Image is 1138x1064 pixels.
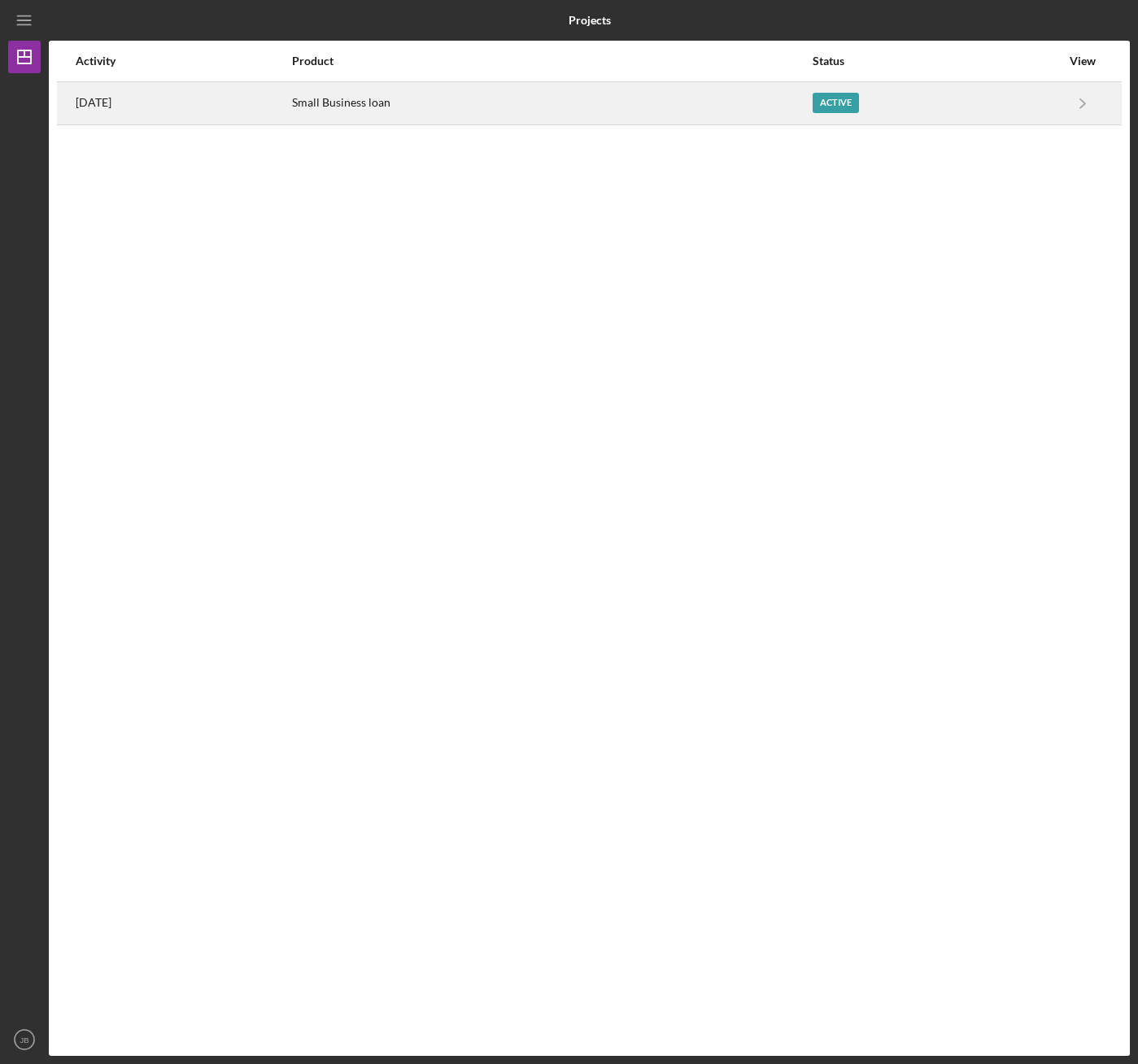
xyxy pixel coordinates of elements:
div: Status [813,55,1061,68]
div: Activity [76,55,290,68]
div: View [1062,55,1103,68]
div: Active [813,93,859,113]
text: JB [20,1036,28,1044]
div: Product [292,55,811,68]
div: Small Business loan [292,83,811,124]
button: JB [8,1023,41,1056]
b: Projects [569,14,611,27]
time: 2025-08-27 17:24 [76,96,111,109]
